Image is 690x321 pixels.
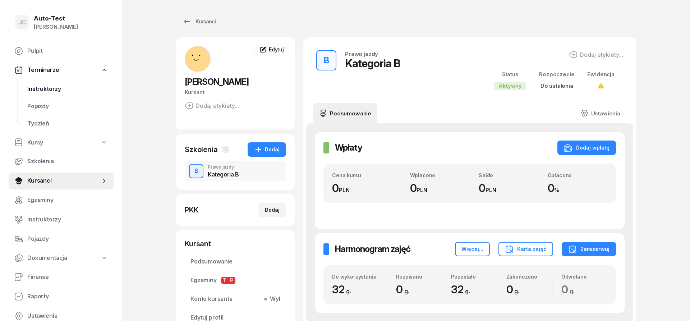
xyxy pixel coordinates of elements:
[254,43,289,56] a: Edytuj
[498,242,553,256] button: Karta zajęć
[557,141,616,155] button: Dodaj wpłatę
[9,153,114,170] a: Szkolenia
[9,172,114,189] a: Kursanci
[22,98,114,115] a: Pojazdy
[346,288,351,295] small: g.
[27,119,108,128] span: Tydzień
[345,57,400,70] div: Kategoria B
[316,50,336,70] button: B
[404,288,409,295] small: g.
[258,203,286,217] button: Dodaj
[335,243,410,255] h2: Harmonogram zajęć
[479,182,539,195] div: 0
[183,17,216,26] div: Kursanci
[561,274,607,280] div: Odwołano
[190,257,280,266] span: Podsumowanie
[564,143,609,152] div: Dodaj wpłatę
[9,192,114,209] a: Egzaminy
[208,165,239,169] div: Prawo jazdy
[185,205,198,215] div: PKK
[9,211,114,228] a: Instruktorzy
[221,277,228,284] span: T
[22,115,114,132] a: Tydzień
[514,288,519,295] small: g.
[9,288,114,305] a: Raporty
[27,215,108,224] span: Instruktorzy
[208,171,239,177] div: Kategoria B
[248,142,286,157] button: Dodaj
[185,161,286,181] button: BPrawo jazdyKategoria B
[265,206,280,214] div: Dodaj
[9,134,114,151] a: Kursy
[410,172,470,178] div: Wpłacono
[335,142,362,153] h2: Wpłaty
[27,84,108,94] span: Instruktorzy
[569,50,623,59] button: Dodaj etykiety...
[254,145,280,154] div: Dodaj
[185,239,286,249] div: Kursant
[185,253,286,270] a: Podsumowanie
[548,172,608,178] div: Opłacono
[267,294,280,304] span: Wył
[321,53,332,68] div: B
[506,283,523,296] span: 0
[465,288,470,295] small: g.
[9,62,114,78] a: Terminarze
[570,288,575,295] small: g.
[587,70,615,79] div: Ewidencja
[410,182,470,195] div: 0
[27,176,101,185] span: Kursanci
[479,172,539,178] div: Saldo
[185,290,286,308] a: Konto kursantaWył
[506,274,552,280] div: Zakończono
[185,272,286,289] a: EgzaminyTP
[22,81,114,98] a: Instruktorzy
[34,15,78,22] div: Auto-Test
[9,230,114,248] a: Pojazdy
[539,70,574,79] div: Rozpoczęcie
[9,42,114,60] a: Pulpit
[313,103,377,123] a: Podsumowanie
[9,269,114,286] a: Finanse
[27,272,108,282] span: Finanse
[189,164,203,178] button: B
[505,245,547,253] div: Karta zajęć
[9,250,114,266] a: Dokumentacja
[417,187,427,193] small: PLN
[568,245,609,253] div: Zarezerwuj
[332,172,401,178] div: Cena kursu
[27,292,108,301] span: Raporty
[34,22,78,32] div: [PERSON_NAME]
[27,311,108,321] span: Ustawienia
[486,187,496,193] small: PLN
[27,157,108,166] span: Szkolenia
[562,242,616,256] button: Zarezerwuj
[561,283,578,296] span: 0
[27,138,43,147] span: Kursy
[332,274,387,280] div: Do wykorzystania
[185,145,218,155] div: Szkolenia
[185,77,249,87] span: [PERSON_NAME]
[27,102,108,111] span: Pojazdy
[461,245,483,253] div: Więcej...
[190,294,280,304] span: Konto kursanta
[27,234,108,244] span: Pojazdy
[345,51,378,57] div: Prawo jazdy
[554,187,559,193] small: %
[18,19,27,26] span: JC
[222,146,229,153] span: 1
[27,196,108,205] span: Egzaminy
[185,101,239,110] button: Dodaj etykiety...
[548,182,608,195] div: 0
[494,70,526,79] div: Status
[451,283,473,296] span: 32
[27,65,59,75] span: Terminarze
[185,88,286,97] div: Kursant
[27,253,67,263] span: Dokumentacja
[190,276,280,285] span: Egzaminy
[332,283,354,296] span: 32
[332,182,401,195] div: 0
[451,274,497,280] div: Pozostało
